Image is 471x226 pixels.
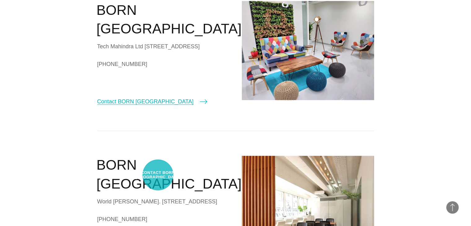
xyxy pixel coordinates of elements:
[97,97,207,106] a: Contact BORN [GEOGRAPHIC_DATA]
[446,201,459,214] button: Back to Top
[97,42,229,51] div: Tech Mahindra Ltd [STREET_ADDRESS]
[97,197,229,206] div: World [PERSON_NAME]. [STREET_ADDRESS]
[97,59,229,69] a: [PHONE_NUMBER]
[97,1,229,38] h2: BORN [GEOGRAPHIC_DATA]
[97,156,229,193] h2: BORN [GEOGRAPHIC_DATA]
[97,215,229,224] a: [PHONE_NUMBER]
